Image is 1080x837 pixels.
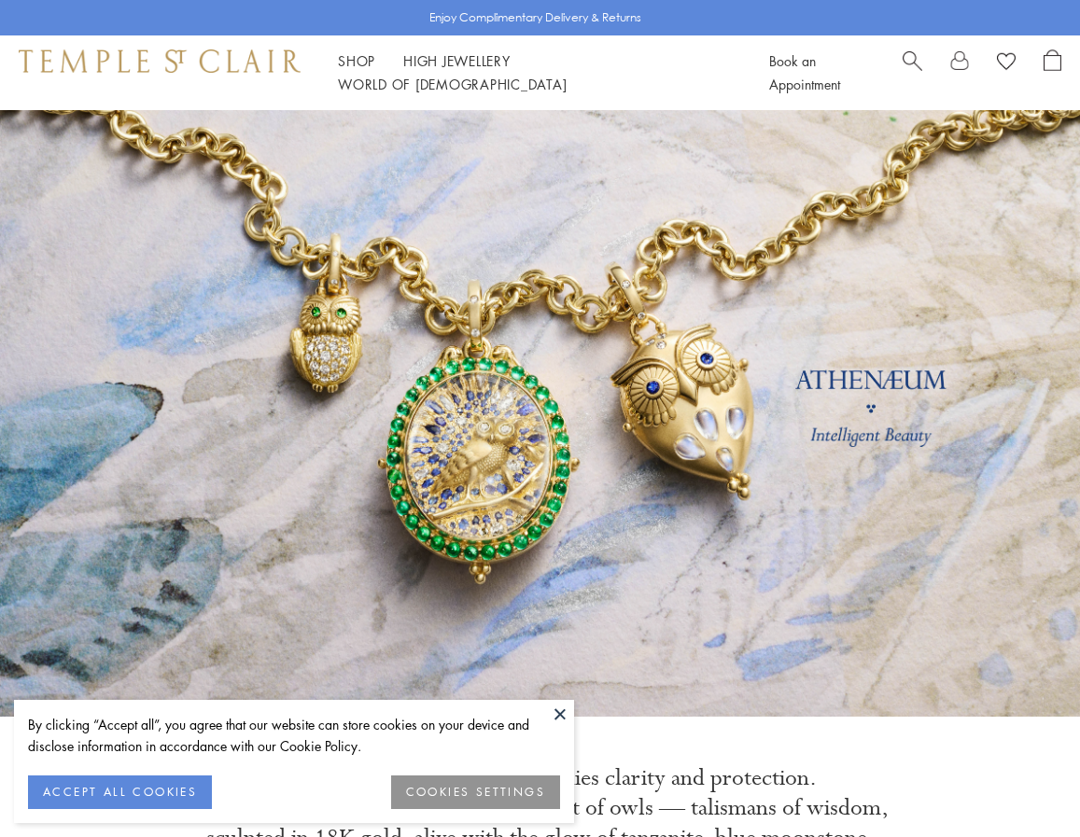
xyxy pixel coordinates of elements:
[338,49,727,96] nav: Main navigation
[997,49,1016,77] a: View Wishlist
[769,51,840,93] a: Book an Appointment
[1044,49,1061,96] a: Open Shopping Bag
[403,51,511,70] a: High JewelleryHigh Jewellery
[19,49,301,72] img: Temple St. Clair
[429,8,641,27] p: Enjoy Complimentary Delivery & Returns
[903,49,922,96] a: Search
[338,75,567,93] a: World of [DEMOGRAPHIC_DATA]World of [DEMOGRAPHIC_DATA]
[28,714,560,757] div: By clicking “Accept all”, you agree that our website can store cookies on your device and disclos...
[391,775,560,809] button: COOKIES SETTINGS
[28,775,212,809] button: ACCEPT ALL COOKIES
[338,51,375,70] a: ShopShop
